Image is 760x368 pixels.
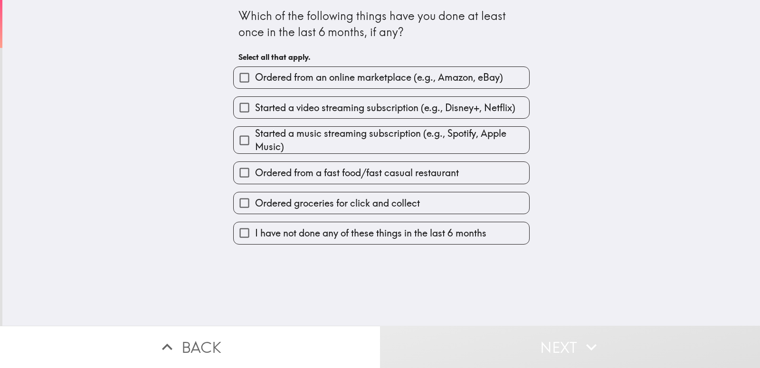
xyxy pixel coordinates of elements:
[255,166,459,179] span: Ordered from a fast food/fast casual restaurant
[234,222,529,244] button: I have not done any of these things in the last 6 months
[238,52,524,62] h6: Select all that apply.
[255,197,420,210] span: Ordered groceries for click and collect
[255,226,486,240] span: I have not done any of these things in the last 6 months
[234,127,529,153] button: Started a music streaming subscription (e.g., Spotify, Apple Music)
[255,127,529,153] span: Started a music streaming subscription (e.g., Spotify, Apple Music)
[234,192,529,214] button: Ordered groceries for click and collect
[238,8,524,40] div: Which of the following things have you done at least once in the last 6 months, if any?
[380,326,760,368] button: Next
[234,97,529,118] button: Started a video streaming subscription (e.g., Disney+, Netflix)
[234,162,529,183] button: Ordered from a fast food/fast casual restaurant
[255,71,503,84] span: Ordered from an online marketplace (e.g., Amazon, eBay)
[234,67,529,88] button: Ordered from an online marketplace (e.g., Amazon, eBay)
[255,101,515,114] span: Started a video streaming subscription (e.g., Disney+, Netflix)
